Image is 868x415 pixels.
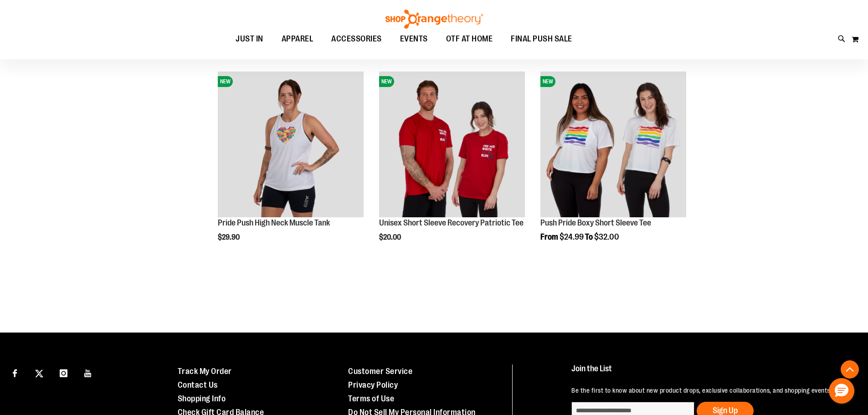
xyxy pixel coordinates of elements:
[236,29,263,49] span: JUST IN
[379,233,402,241] span: $20.00
[7,364,23,380] a: Visit our Facebook page
[540,72,686,217] img: Product image for Push Pride Boxy Short Sleeve Tee
[400,29,428,49] span: EVENTS
[446,29,493,49] span: OTF AT HOME
[218,233,241,241] span: $29.90
[571,386,847,395] p: Be the first to know about new product drops, exclusive collaborations, and shopping events!
[282,29,313,49] span: APPAREL
[437,29,502,50] a: OTF AT HOME
[841,360,859,379] button: Back To Top
[379,72,525,217] img: Product image for Unisex Short Sleeve Recovery Patriotic Tee
[540,232,558,241] span: From
[391,29,437,50] a: EVENTS
[540,76,555,87] span: NEW
[218,76,233,87] span: NEW
[379,76,394,87] span: NEW
[218,218,330,227] a: Pride Push High Neck Muscle Tank
[540,72,686,219] a: Product image for Push Pride Boxy Short Sleeve TeeNEW
[322,29,391,50] a: ACCESSORIES
[560,232,584,241] span: $24.99
[502,29,581,50] a: FINAL PUSH SALE
[384,10,484,29] img: Shop Orangetheory
[226,29,272,49] a: JUST IN
[218,72,364,217] img: Pride Push High Neck Muscle Tank
[348,380,398,389] a: Privacy Policy
[178,394,226,403] a: Shopping Info
[540,218,651,227] a: Push Pride Boxy Short Sleeve Tee
[375,67,529,265] div: product
[35,369,43,378] img: Twitter
[31,364,47,380] a: Visit our X page
[594,232,619,241] span: $32.00
[379,218,524,227] a: Unisex Short Sleeve Recovery Patriotic Tee
[536,67,691,265] div: product
[331,29,382,49] span: ACCESSORIES
[348,394,394,403] a: Terms of Use
[80,364,96,380] a: Visit our Youtube page
[713,406,738,415] span: Sign Up
[379,72,525,219] a: Product image for Unisex Short Sleeve Recovery Patriotic TeeNEW
[585,232,593,241] span: To
[178,380,218,389] a: Contact Us
[213,67,368,265] div: product
[571,364,847,381] h4: Join the List
[829,378,854,404] button: Hello, have a question? Let’s chat.
[56,364,72,380] a: Visit our Instagram page
[511,29,572,49] span: FINAL PUSH SALE
[272,29,323,50] a: APPAREL
[178,367,232,376] a: Track My Order
[348,367,412,376] a: Customer Service
[218,72,364,219] a: Pride Push High Neck Muscle TankNEW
